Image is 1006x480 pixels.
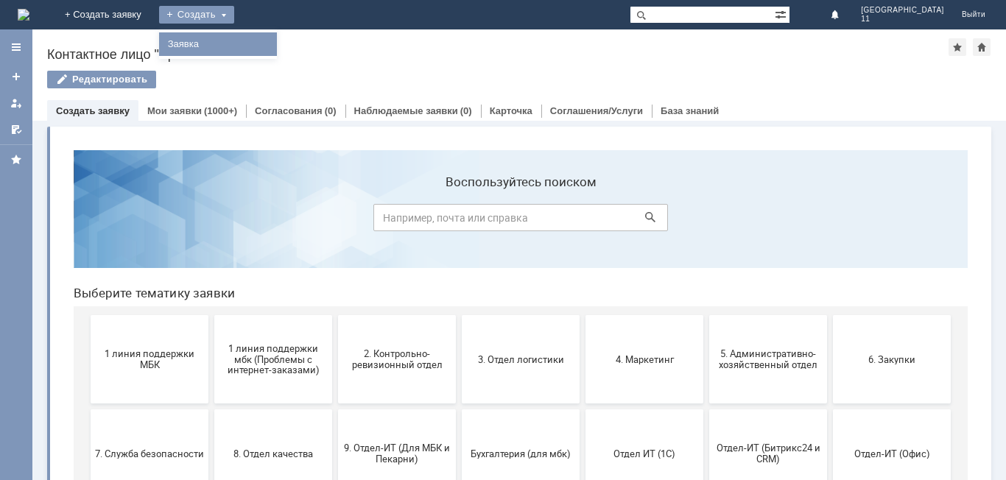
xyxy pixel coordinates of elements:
span: Отдел ИТ (1С) [528,309,637,320]
a: Создать заявку [4,65,28,88]
a: Карточка [490,105,532,116]
span: 5. Административно-хозяйственный отдел [652,210,761,232]
div: (1000+) [204,105,237,116]
span: 7. Служба безопасности [33,309,142,320]
span: [GEOGRAPHIC_DATA] [861,6,944,15]
button: не актуален [524,365,641,453]
div: (0) [325,105,337,116]
button: 7. Служба безопасности [29,271,147,359]
button: 5. Административно-хозяйственный отдел [647,177,765,265]
span: Бухгалтерия (для мбк) [404,309,513,320]
span: Расширенный поиск [775,7,789,21]
button: Финансовый отдел [29,365,147,453]
a: Соглашения/Услуги [550,105,643,116]
button: Отдел ИТ (1С) [524,271,641,359]
span: Финансовый отдел [33,403,142,414]
span: 2. Контрольно-ревизионный отдел [281,210,390,232]
div: Добавить в избранное [949,38,966,56]
a: Мои заявки [147,105,202,116]
span: Франчайзинг [157,403,266,414]
a: Мои согласования [4,118,28,141]
div: (0) [460,105,472,116]
a: Согласования [255,105,323,116]
button: Отдел-ИТ (Офис) [771,271,889,359]
a: Перейти на домашнюю страницу [18,9,29,21]
span: 4. Маркетинг [528,215,637,226]
button: Франчайзинг [152,365,270,453]
span: не актуален [528,403,637,414]
a: Мои заявки [4,91,28,115]
button: 1 линия поддержки МБК [29,177,147,265]
span: Это соглашение не активно! [281,398,390,420]
img: logo [18,9,29,21]
span: 8. Отдел качества [157,309,266,320]
header: Выберите тематику заявки [12,147,906,162]
button: 3. Отдел логистики [400,177,518,265]
div: Сделать домашней страницей [973,38,991,56]
span: 9. Отдел-ИТ (Для МБК и Пекарни) [281,304,390,326]
button: Бухгалтерия (для мбк) [400,271,518,359]
span: [PERSON_NAME]. Услуги ИТ для МБК (оформляет L1) [404,392,513,426]
span: Отдел-ИТ (Битрикс24 и CRM) [652,304,761,326]
button: Это соглашение не активно! [276,365,394,453]
span: 6. Закупки [775,215,884,226]
span: 3. Отдел логистики [404,215,513,226]
a: Заявка [162,35,274,53]
span: 1 линия поддержки мбк (Проблемы с интернет-заказами) [157,204,266,237]
button: [PERSON_NAME]. Услуги ИТ для МБК (оформляет L1) [400,365,518,453]
button: 1 линия поддержки мбк (Проблемы с интернет-заказами) [152,177,270,265]
span: Отдел-ИТ (Офис) [775,309,884,320]
div: Контактное лицо "Брянск 11" [47,47,949,62]
button: 4. Маркетинг [524,177,641,265]
input: Например, почта или справка [312,66,606,93]
a: Создать заявку [56,105,130,116]
span: 1 линия поддержки МБК [33,210,142,232]
button: 2. Контрольно-ревизионный отдел [276,177,394,265]
label: Воспользуйтесь поиском [312,36,606,51]
button: 9. Отдел-ИТ (Для МБК и Пекарни) [276,271,394,359]
button: 8. Отдел качества [152,271,270,359]
button: 6. Закупки [771,177,889,265]
a: Наблюдаемые заявки [354,105,458,116]
span: 11 [861,15,944,24]
a: База знаний [661,105,719,116]
button: Отдел-ИТ (Битрикс24 и CRM) [647,271,765,359]
div: Создать [159,6,234,24]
